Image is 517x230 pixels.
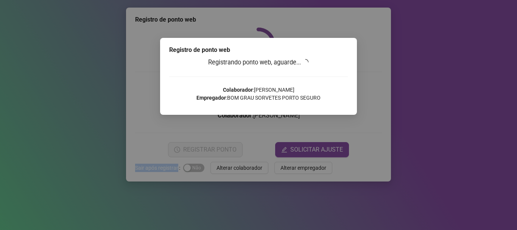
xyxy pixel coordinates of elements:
[196,95,226,101] strong: Empregador
[223,87,253,93] strong: Colaborador
[169,86,348,102] p: : [PERSON_NAME] : BOM GRAU SORVETES PORTO SEGURO
[169,58,348,67] h3: Registrando ponto web, aguarde...
[301,58,310,66] span: loading
[169,45,348,55] div: Registro de ponto web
